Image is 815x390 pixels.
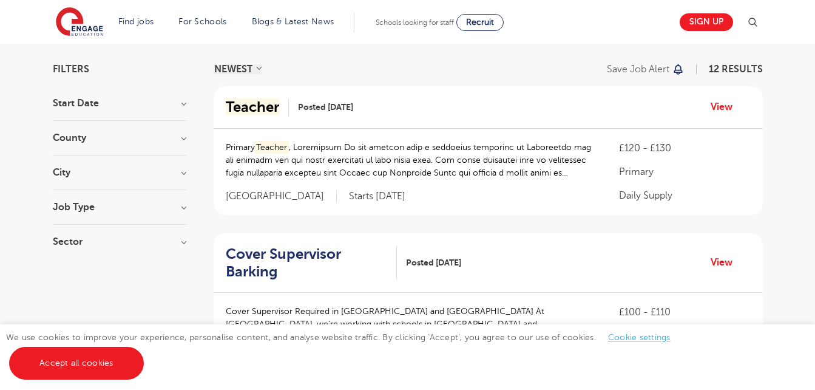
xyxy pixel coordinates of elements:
a: Cover Supervisor Barking [226,245,397,281]
h3: City [53,168,186,177]
p: £100 - £110 [619,305,750,320]
a: For Schools [178,17,226,26]
h3: Sector [53,237,186,247]
span: [GEOGRAPHIC_DATA] [226,190,337,203]
p: Starts [DATE] [349,190,405,203]
span: Posted [DATE] [298,101,353,114]
span: Posted [DATE] [406,256,461,269]
a: Blogs & Latest News [252,17,334,26]
a: Find jobs [118,17,154,26]
a: View [711,99,742,115]
h2: Cover Supervisor Barking [226,245,387,281]
span: Filters [53,64,89,74]
span: Recruit [466,18,494,27]
img: Engage Education [56,7,103,38]
span: We use cookies to improve your experience, personalise content, and analyse website traffic. By c... [6,333,683,368]
button: Save job alert [607,64,685,74]
p: £120 - £130 [619,141,750,156]
a: Recruit [456,14,504,31]
p: Save job alert [607,64,669,74]
mark: Teacher [255,141,289,154]
a: Cookie settings [608,333,671,342]
h3: Start Date [53,98,186,108]
p: Primary [619,165,750,179]
a: Sign up [680,13,733,31]
p: Daily Supply [619,188,750,203]
a: Teacher [226,98,289,116]
h3: Job Type [53,202,186,212]
span: 12 RESULTS [709,64,763,75]
a: View [711,255,742,270]
a: Accept all cookies [9,347,144,380]
h3: County [53,133,186,143]
p: Cover Supervisor Required in [GEOGRAPHIC_DATA] and [GEOGRAPHIC_DATA] At [GEOGRAPHIC_DATA], we’re ... [226,305,595,343]
mark: Teacher [226,98,279,115]
p: Primary , Loremipsum Do sit ametcon adip e seddoeius temporinc ut Laboreetdo mag ali enimadm ven ... [226,141,595,179]
span: Schools looking for staff [376,18,454,27]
